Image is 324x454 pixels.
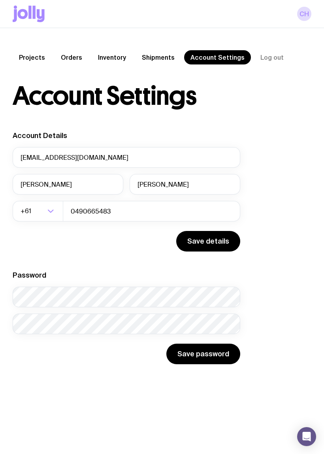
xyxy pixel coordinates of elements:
[13,131,67,140] label: Account Details
[130,174,240,195] input: Last Name
[13,50,51,64] a: Projects
[13,147,240,168] input: your@email.com
[297,427,316,446] div: Open Intercom Messenger
[254,50,290,64] button: Log out
[13,201,63,221] div: Search for option
[92,50,132,64] a: Inventory
[13,174,123,195] input: First Name
[55,50,89,64] a: Orders
[297,7,311,21] a: CH
[63,201,240,221] input: 0400123456
[13,83,196,109] h1: Account Settings
[21,201,33,221] span: +61
[13,271,46,279] label: Password
[166,344,240,364] button: Save password
[33,201,45,221] input: Search for option
[176,231,240,252] button: Save details
[136,50,181,64] a: Shipments
[184,50,251,64] a: Account Settings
